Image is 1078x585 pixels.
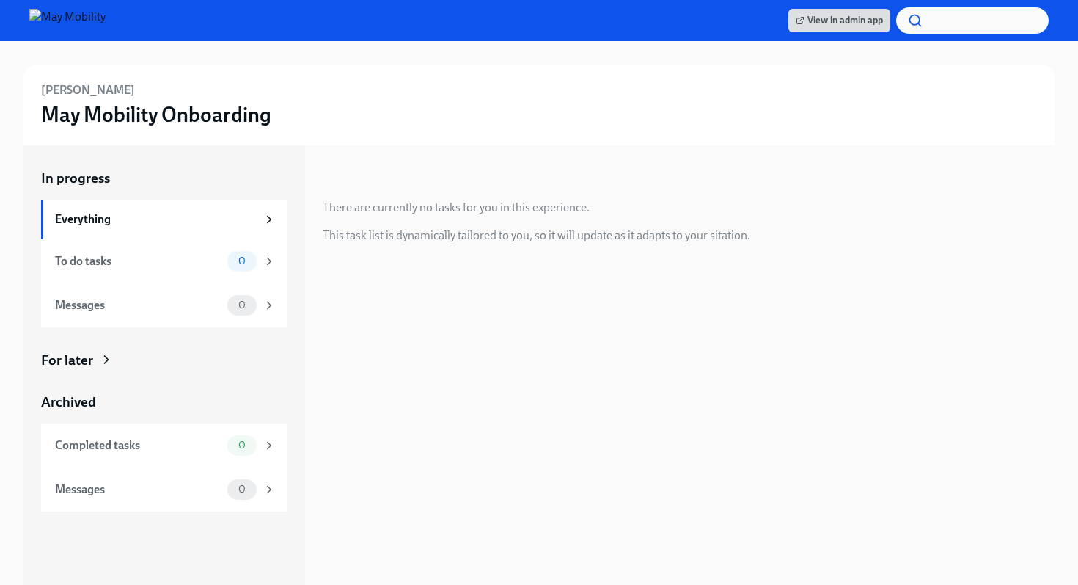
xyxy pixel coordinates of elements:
[55,297,221,313] div: Messages
[323,169,392,188] div: In progress
[41,169,287,188] a: In progress
[788,9,890,32] a: View in admin app
[41,283,287,327] a: Messages0
[41,351,93,370] div: For later
[41,200,287,239] a: Everything
[41,239,287,283] a: To do tasks0
[230,440,254,451] span: 0
[41,393,287,412] a: Archived
[41,82,135,98] h6: [PERSON_NAME]
[55,211,257,228] div: Everything
[230,484,254,495] span: 0
[55,482,221,498] div: Messages
[323,228,750,244] div: This task list is dynamically tailored to you, so it will update as it adapts to your sitation.
[41,424,287,468] a: Completed tasks0
[230,255,254,266] span: 0
[41,468,287,512] a: Messages0
[230,299,254,310] span: 0
[41,351,287,370] a: For later
[55,253,221,269] div: To do tasks
[41,101,271,128] h3: May Mobility Onboarding
[55,437,221,454] div: Completed tasks
[29,9,106,32] img: May Mobility
[796,13,883,28] span: View in admin app
[323,200,590,216] div: There are currently no tasks for you in this experience.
